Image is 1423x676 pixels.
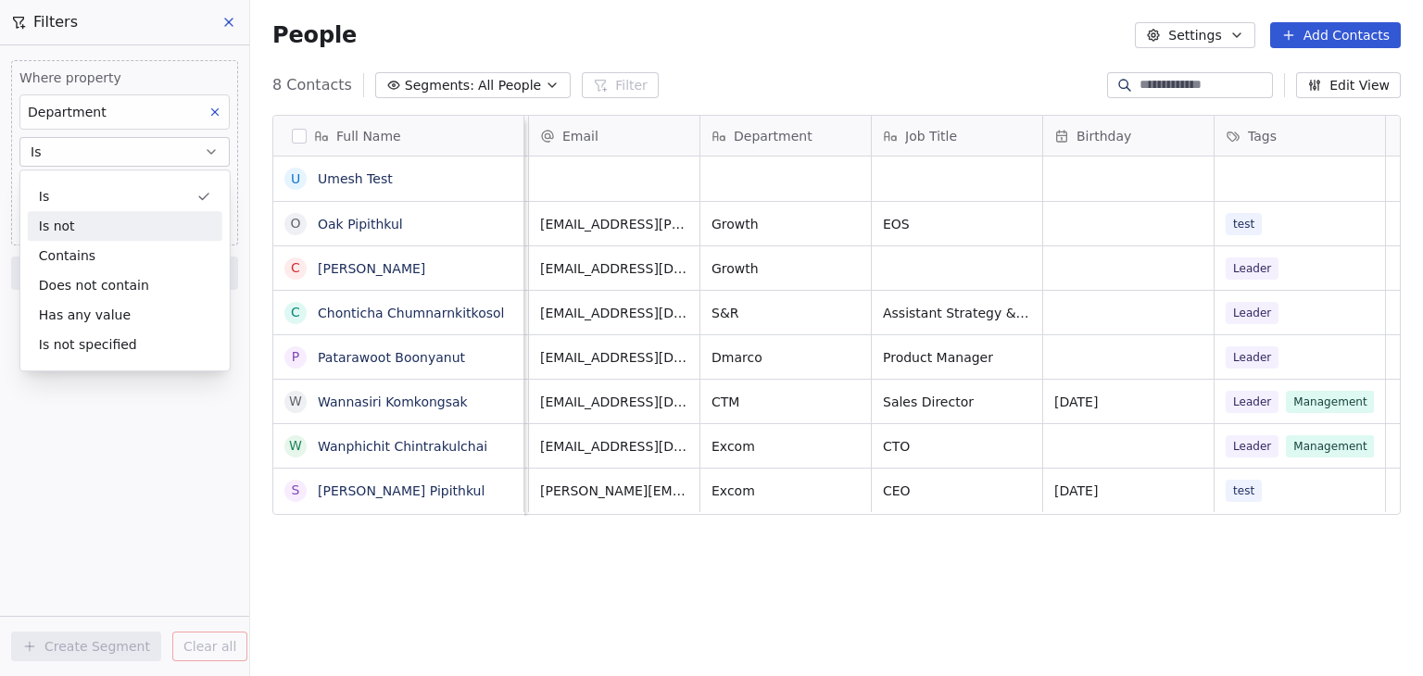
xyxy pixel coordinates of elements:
[540,215,688,233] span: [EMAIL_ADDRESS][PERSON_NAME][DOMAIN_NAME]
[540,437,688,456] span: [EMAIL_ADDRESS][DOMAIN_NAME]
[1226,302,1278,324] span: Leader
[540,482,688,500] span: [PERSON_NAME][EMAIL_ADDRESS][DOMAIN_NAME]
[1043,116,1214,156] div: Birthday
[318,483,485,498] a: [PERSON_NAME] Pipithkul
[711,348,860,367] span: Dmarco
[292,347,299,367] div: P
[1248,127,1277,145] span: Tags
[292,481,300,500] div: S
[272,74,352,96] span: 8 Contacts
[28,330,222,359] div: Is not specified
[711,304,860,322] span: S&R
[711,215,860,233] span: Growth
[28,300,222,330] div: Has any value
[20,182,230,359] div: Suggestions
[582,72,659,98] button: Filter
[318,217,403,232] a: Oak Pipithkul
[540,393,688,411] span: [EMAIL_ADDRESS][DOMAIN_NAME]
[1286,391,1374,413] span: Management
[318,439,487,454] a: Wanphichit Chintrakulchai
[318,394,468,409] a: Wannasiri Komkongsak
[1226,257,1278,280] span: Leader
[28,182,222,211] div: Is
[1077,127,1131,145] span: Birthday
[318,350,465,365] a: Patarawoot Boonyanut
[272,21,357,49] span: People
[711,437,860,456] span: Excom
[318,171,393,186] a: Umesh Test
[1296,72,1401,98] button: Edit View
[336,127,401,145] span: Full Name
[1226,480,1262,502] span: test
[711,259,860,278] span: Growth
[291,258,300,278] div: C
[405,76,474,95] span: Segments:
[700,116,871,156] div: Department
[540,348,688,367] span: [EMAIL_ADDRESS][DOMAIN_NAME]
[28,211,222,241] div: Is not
[1226,435,1278,457] span: Leader
[478,76,541,95] span: All People
[1054,482,1203,500] span: [DATE]
[273,156,524,666] div: grid
[562,127,598,145] span: Email
[290,214,300,233] div: O
[28,270,222,300] div: Does not contain
[883,482,1031,500] span: CEO
[872,116,1042,156] div: Job Title
[1054,393,1203,411] span: [DATE]
[883,304,1031,322] span: Assistant Strategy & Risk Manager
[883,348,1031,367] span: Product Manager
[289,392,302,411] div: W
[711,482,860,500] span: Excom
[711,393,860,411] span: CTM
[734,127,812,145] span: Department
[883,215,1031,233] span: EOS
[1226,346,1278,369] span: Leader
[291,169,300,189] div: U
[291,303,300,322] div: C
[1215,116,1385,156] div: Tags
[1226,391,1278,413] span: Leader
[540,259,688,278] span: [EMAIL_ADDRESS][DOMAIN_NAME]
[28,241,222,270] div: Contains
[1286,435,1374,457] span: Management
[883,393,1031,411] span: Sales Director
[1135,22,1254,48] button: Settings
[289,436,302,456] div: W
[883,437,1031,456] span: CTO
[273,116,523,156] div: Full Name
[540,304,688,322] span: [EMAIL_ADDRESS][DOMAIN_NAME]
[529,116,699,156] div: Email
[905,127,957,145] span: Job Title
[1226,213,1262,235] span: test
[318,261,425,276] a: [PERSON_NAME]
[1270,22,1401,48] button: Add Contacts
[318,306,504,320] a: Chonticha Chumnarnkitkosol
